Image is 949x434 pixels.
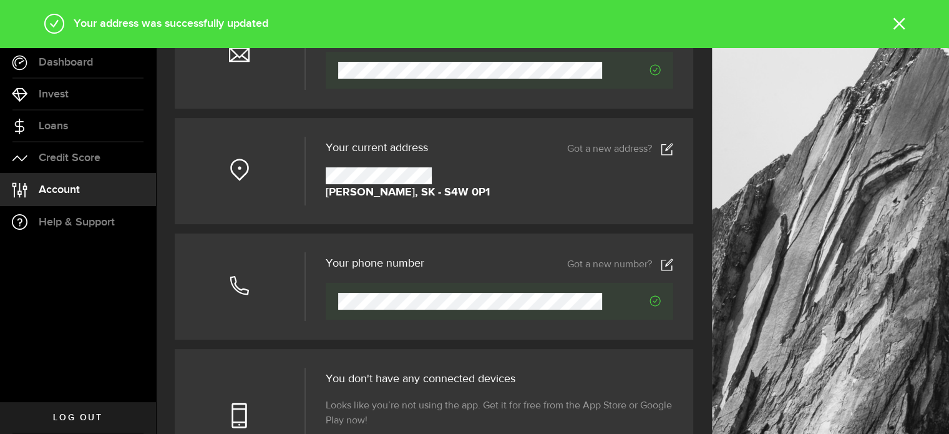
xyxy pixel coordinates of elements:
[39,184,80,195] span: Account
[326,398,674,428] span: Looks like you’re not using the app. Get it for free from the App Store or Google Play now!
[39,217,115,228] span: Help & Support
[39,152,100,164] span: Credit Score
[602,64,661,76] span: Verified
[567,143,673,155] a: Got a new address?
[326,373,515,385] span: You don't have any connected devices
[326,258,424,269] h3: Your phone number
[602,295,661,307] span: Verified
[10,5,47,42] button: Open LiveChat chat widget
[39,89,69,100] span: Invest
[567,259,673,271] a: Got a new number?
[53,413,102,422] span: Log out
[39,121,68,132] span: Loans
[39,57,93,68] span: Dashboard
[326,142,428,154] span: Your current address
[326,184,490,201] strong: [PERSON_NAME], SK - S4W 0P1
[65,16,893,32] div: Your address was successfully updated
